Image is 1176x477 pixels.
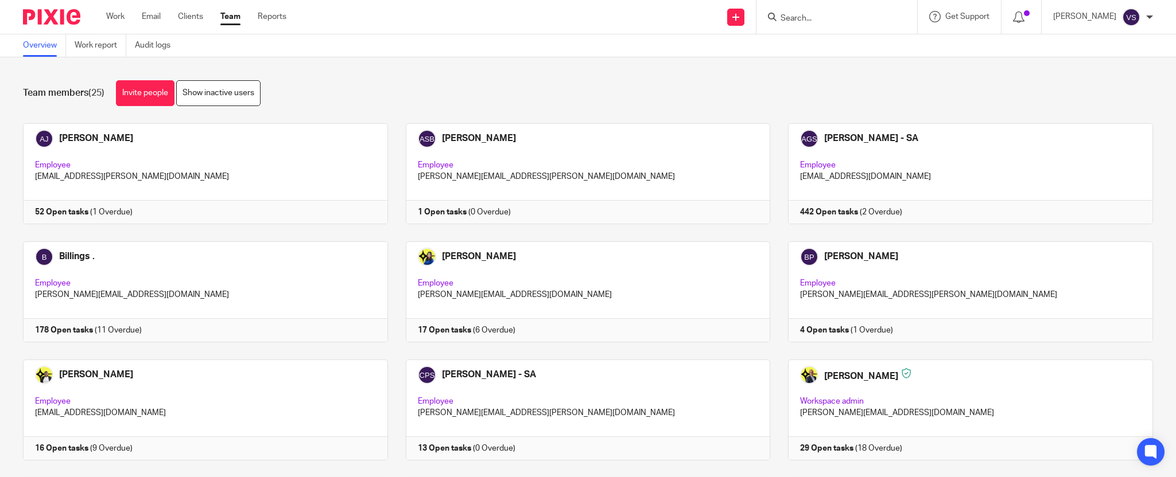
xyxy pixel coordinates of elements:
p: [PERSON_NAME] [1053,11,1116,22]
a: Show inactive users [176,80,261,106]
a: Audit logs [135,34,179,57]
span: Get Support [945,13,989,21]
img: Pixie [23,9,80,25]
span: (25) [88,88,104,97]
a: Invite people [116,80,174,106]
input: Search [779,14,883,24]
img: svg%3E [1122,8,1140,26]
a: Overview [23,34,66,57]
a: Reports [258,11,286,22]
a: Clients [178,11,203,22]
a: Team [220,11,240,22]
a: Work [106,11,125,22]
h1: Team members [23,87,104,99]
a: Email [142,11,161,22]
a: Work report [75,34,126,57]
